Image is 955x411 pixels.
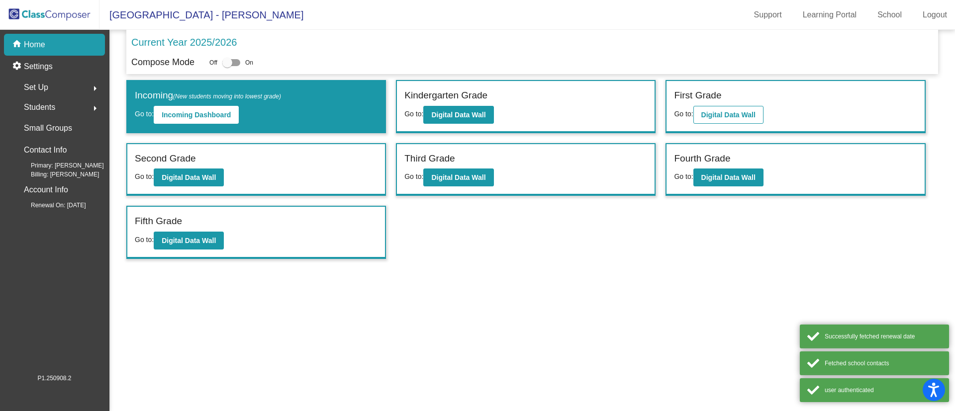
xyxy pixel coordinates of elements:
span: Go to: [135,172,154,180]
p: Account Info [24,183,68,197]
span: Set Up [24,81,48,94]
span: Go to: [404,172,423,180]
b: Digital Data Wall [701,173,756,181]
button: Incoming Dashboard [154,106,239,124]
div: user authenticated [825,386,942,395]
a: Learning Portal [795,7,865,23]
button: Digital Data Wall [154,168,224,186]
p: Small Groups [24,121,72,135]
p: Settings [24,61,53,73]
span: Off [209,58,217,67]
p: Home [24,39,45,51]
mat-icon: arrow_right [89,102,101,114]
span: Go to: [135,110,154,118]
b: Digital Data Wall [162,173,216,181]
span: Go to: [135,236,154,244]
mat-icon: settings [12,61,24,73]
a: Support [746,7,790,23]
span: Go to: [674,172,693,180]
label: First Grade [674,88,721,103]
b: Digital Data Wall [431,111,485,119]
span: Go to: [404,110,423,118]
a: Logout [915,7,955,23]
p: Contact Info [24,143,67,157]
p: Current Year 2025/2026 [131,35,237,50]
span: Primary: [PERSON_NAME] [15,161,104,170]
b: Digital Data Wall [431,173,485,181]
div: Successfully fetched renewal date [825,332,942,341]
mat-icon: arrow_right [89,82,101,94]
button: Digital Data Wall [423,106,493,124]
span: (New students moving into lowest grade) [173,93,281,100]
mat-icon: home [12,39,24,51]
b: Digital Data Wall [701,111,756,119]
label: Third Grade [404,152,455,166]
span: On [245,58,253,67]
span: [GEOGRAPHIC_DATA] - [PERSON_NAME] [99,7,303,23]
button: Digital Data Wall [693,106,764,124]
label: Second Grade [135,152,196,166]
label: Fifth Grade [135,214,182,229]
b: Digital Data Wall [162,237,216,245]
div: Fetched school contacts [825,359,942,368]
button: Digital Data Wall [154,232,224,249]
span: Go to: [674,110,693,118]
label: Incoming [135,88,281,103]
p: Compose Mode [131,56,194,69]
button: Digital Data Wall [423,168,493,186]
a: School [869,7,910,23]
button: Digital Data Wall [693,168,764,186]
label: Kindergarten Grade [404,88,487,103]
span: Renewal On: [DATE] [15,201,86,210]
label: Fourth Grade [674,152,730,166]
span: Students [24,100,55,114]
span: Billing: [PERSON_NAME] [15,170,99,179]
b: Incoming Dashboard [162,111,231,119]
